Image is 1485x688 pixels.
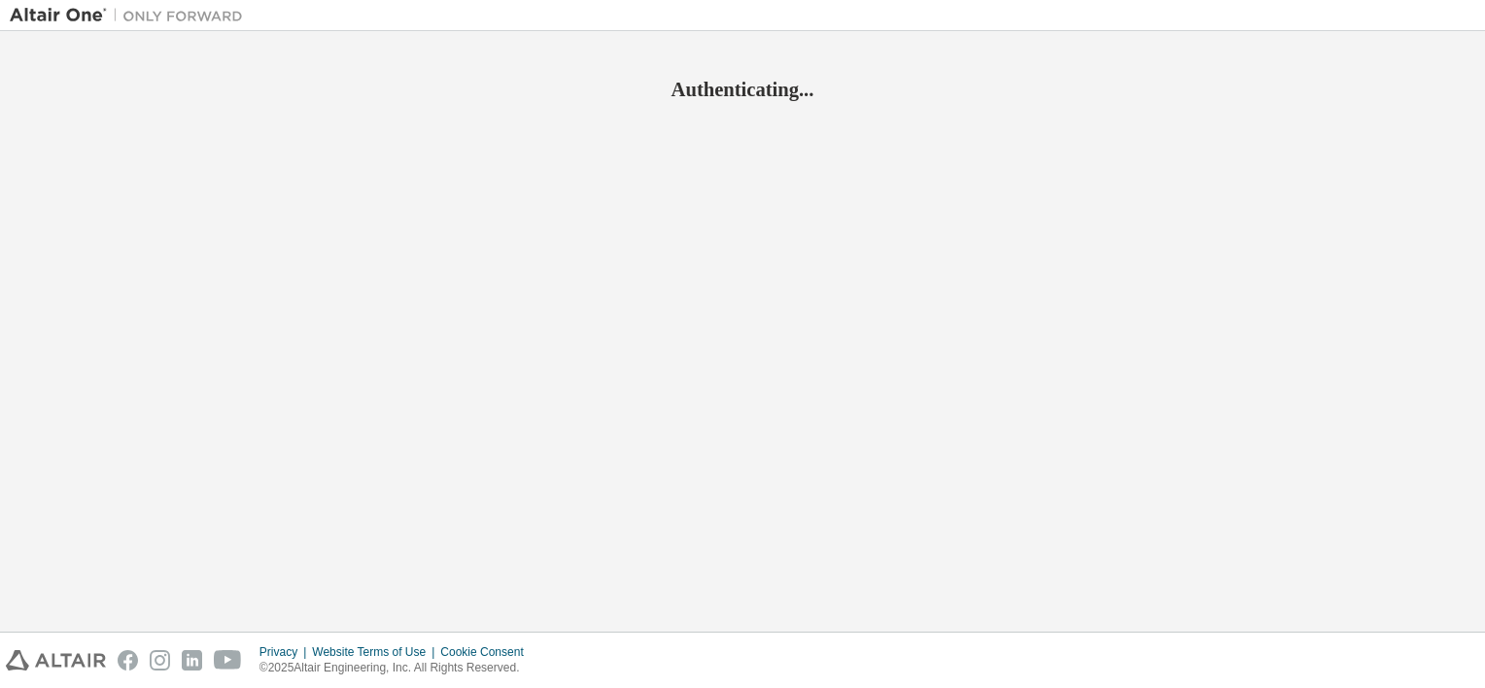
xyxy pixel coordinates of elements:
[259,660,535,676] p: © 2025 Altair Engineering, Inc. All Rights Reserved.
[150,650,170,671] img: instagram.svg
[312,644,440,660] div: Website Terms of Use
[10,6,253,25] img: Altair One
[259,644,312,660] div: Privacy
[10,77,1475,102] h2: Authenticating...
[182,650,202,671] img: linkedin.svg
[440,644,535,660] div: Cookie Consent
[118,650,138,671] img: facebook.svg
[214,650,242,671] img: youtube.svg
[6,650,106,671] img: altair_logo.svg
